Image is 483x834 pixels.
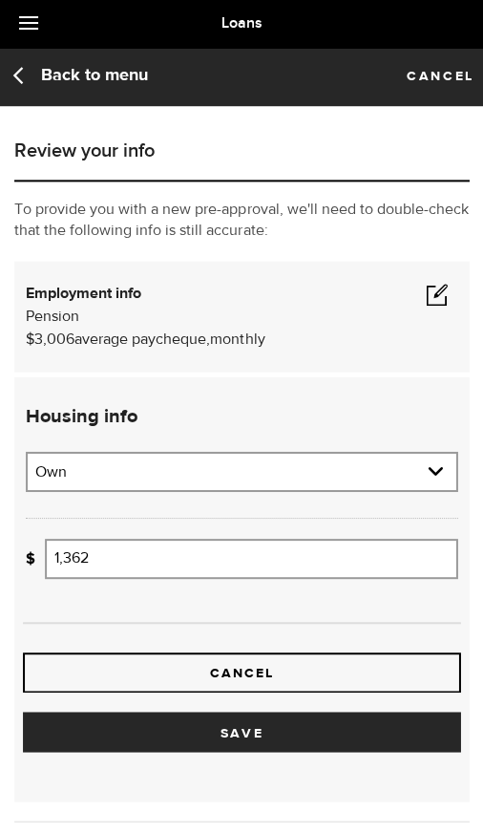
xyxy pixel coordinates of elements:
a: Back to menu [10,62,148,86]
a: Cancel [406,62,473,83]
button: Save [23,711,460,751]
a: Cancel [23,652,460,692]
span: monthly [210,331,264,347]
strong: Housing info [26,406,137,425]
h1: Review your info [14,141,469,160]
b: Employment info [26,286,141,301]
span: $3,006 [26,331,74,347]
p: To provide you with a new pre-approval, we'll need to double-check that the following info is sti... [14,200,469,242]
span: average paycheque, [74,331,210,347]
span: Pension [26,309,79,324]
span: Loans [221,14,262,32]
button: Open LiveChat chat widget [15,8,73,65]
